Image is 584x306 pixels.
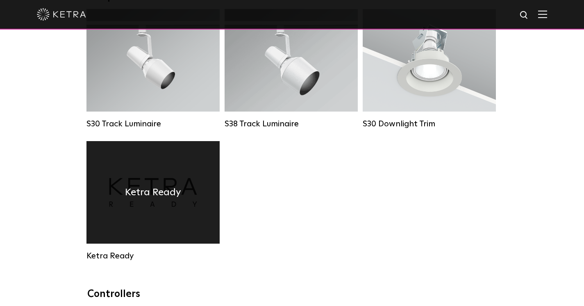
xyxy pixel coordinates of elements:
[87,288,497,300] div: Controllers
[86,119,220,129] div: S30 Track Luminaire
[37,8,86,21] img: ketra-logo-2019-white
[86,251,220,261] div: Ketra Ready
[125,185,181,200] h4: Ketra Ready
[363,9,496,129] a: S30 Downlight Trim S30 Downlight Trim
[86,9,220,129] a: S30 Track Luminaire Lumen Output:1100Colors:White / BlackBeam Angles:15° / 25° / 40° / 60° / 90°W...
[538,10,547,18] img: Hamburger%20Nav.svg
[363,119,496,129] div: S30 Downlight Trim
[225,119,358,129] div: S38 Track Luminaire
[86,141,220,261] a: Ketra Ready Ketra Ready
[225,9,358,129] a: S38 Track Luminaire Lumen Output:1100Colors:White / BlackBeam Angles:10° / 25° / 40° / 60°Wattage...
[519,10,529,21] img: search icon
